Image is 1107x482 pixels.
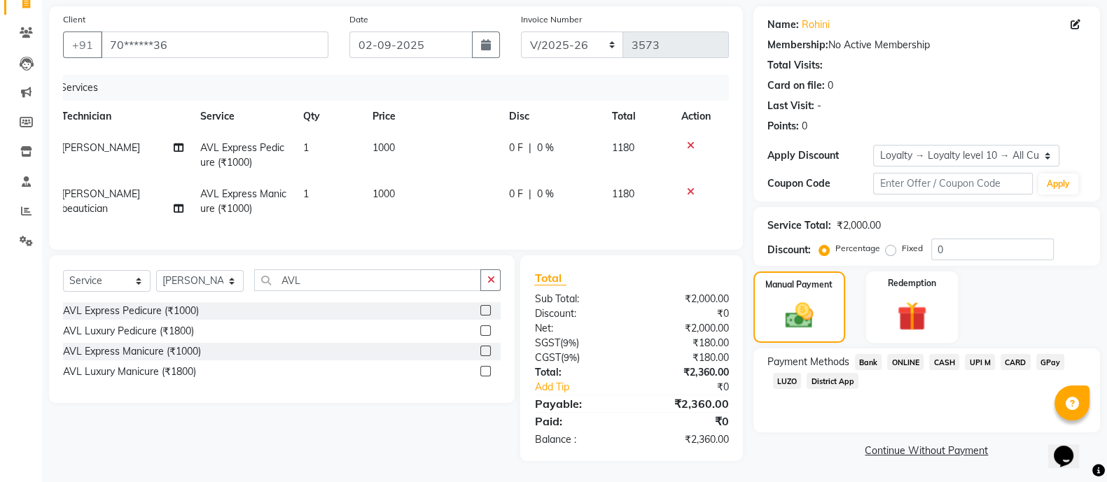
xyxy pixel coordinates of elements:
[63,324,194,339] div: AVL Luxury Pedicure (₹1800)
[524,432,632,447] div: Balance :
[524,395,632,412] div: Payable:
[501,101,604,132] th: Disc
[632,292,739,306] div: ₹2,000.00
[632,432,739,447] div: ₹2,360.00
[373,141,395,154] span: 1000
[524,380,649,395] a: Add Tip
[254,269,481,291] input: Search or Scan
[1038,173,1078,194] button: Apply
[562,337,576,348] span: 9%
[604,101,673,132] th: Total
[563,352,576,363] span: 9%
[200,187,286,215] span: AVL Express Manicure (₹1000)
[1001,354,1031,370] span: CARD
[767,99,814,113] div: Last Visit:
[767,148,874,163] div: Apply Discount
[802,119,807,134] div: 0
[200,141,284,169] span: AVL Express Pedicure (₹1000)
[63,344,201,359] div: AVL Express Manicure (₹1000)
[509,141,523,155] span: 0 F
[673,101,719,132] th: Action
[521,13,582,26] label: Invoice Number
[767,17,799,32] div: Name:
[55,75,730,101] div: Services
[349,13,368,26] label: Date
[192,101,295,132] th: Service
[534,351,560,364] span: CGST
[632,365,739,380] div: ₹2,360.00
[828,78,833,93] div: 0
[63,13,85,26] label: Client
[524,413,632,430] div: Paid:
[524,321,632,336] div: Net:
[767,78,825,93] div: Card on file:
[632,306,739,321] div: ₹0
[773,373,802,389] span: LUZO
[835,242,880,255] label: Percentage
[524,350,632,365] div: ( )
[101,31,328,58] input: Search by Name/Mobile/Email/Code
[524,292,632,306] div: Sub Total:
[888,277,936,290] label: Redemption
[756,444,1097,458] a: Continue Without Payment
[53,101,192,132] th: Technician
[902,242,923,255] label: Fixed
[802,17,830,32] a: Rohini
[534,336,559,349] span: SGST
[855,354,882,370] span: Bank
[817,99,821,113] div: -
[612,187,634,200] span: 1180
[537,187,554,201] span: 0 %
[767,38,828,52] div: Membership:
[62,141,140,154] span: [PERSON_NAME]
[873,173,1033,194] input: Enter Offer / Coupon Code
[632,350,739,365] div: ₹180.00
[295,101,363,132] th: Qty
[303,141,309,154] span: 1
[529,141,531,155] span: |
[767,176,874,191] div: Coupon Code
[632,321,739,336] div: ₹2,000.00
[63,31,102,58] button: +91
[364,101,501,132] th: Price
[524,336,632,350] div: ( )
[303,187,309,200] span: 1
[767,355,849,369] span: Payment Methods
[767,218,831,233] div: Service Total:
[1048,426,1093,468] iframe: chat widget
[524,365,632,380] div: Total:
[767,243,811,257] div: Discount:
[767,38,1086,52] div: No Active Membership
[767,119,799,134] div: Points:
[929,354,959,370] span: CASH
[887,354,924,370] span: ONLINE
[529,187,531,201] span: |
[509,187,523,201] span: 0 F
[965,354,995,370] span: UPI M
[650,380,739,395] div: ₹0
[767,58,823,73] div: Total Visits:
[63,364,196,379] div: AVL Luxury Manicure (₹1800)
[534,271,566,285] span: Total
[373,187,395,200] span: 1000
[765,278,833,291] label: Manual Payment
[62,187,140,215] span: [PERSON_NAME] beautician
[524,306,632,321] div: Discount:
[777,299,822,332] img: _cash.svg
[612,141,634,154] span: 1180
[632,336,739,350] div: ₹180.00
[632,413,739,430] div: ₹0
[807,373,858,389] span: District App
[888,298,935,334] img: _gift.svg
[1036,354,1065,370] span: GPay
[537,141,554,155] span: 0 %
[63,304,199,318] div: AVL Express Pedicure (₹1000)
[837,218,881,233] div: ₹2,000.00
[632,395,739,412] div: ₹2,360.00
